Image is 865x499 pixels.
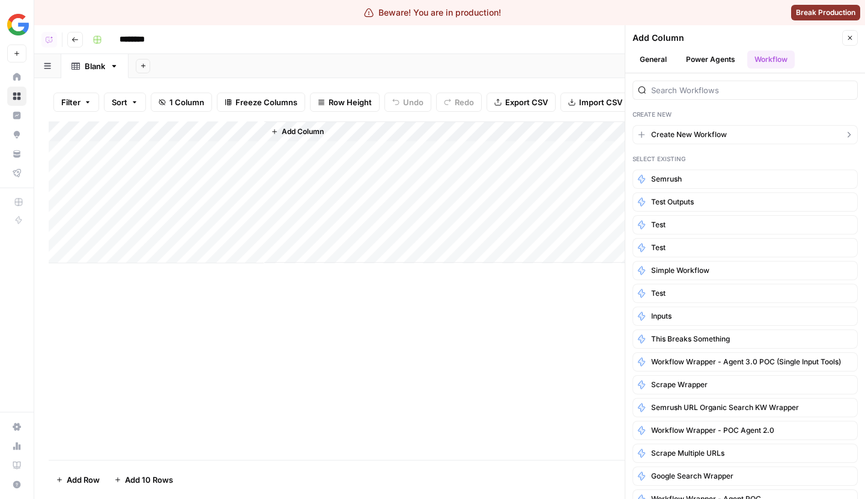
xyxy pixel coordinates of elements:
[651,197,694,207] span: test outputs
[651,242,666,253] span: test
[633,398,858,417] button: Semrush URL Organic Search KW wrapper
[633,467,858,486] button: Google Search wrapper
[487,93,556,112] button: Export CSV
[403,96,423,108] span: Undo
[633,421,858,440] button: Workflow Wrapper - POC Agent 2.0
[633,109,858,119] div: Create New
[7,10,26,40] button: Workspace: felipeopsonboarding
[747,51,795,69] button: Workflow
[7,87,26,106] a: Browse
[169,96,204,108] span: 1 Column
[791,5,860,20] button: Break Production
[633,125,858,144] button: Create New Workflow
[49,470,107,489] button: Add Row
[633,375,858,394] button: Scrape wrapper
[679,51,742,69] button: Power Agents
[217,93,305,112] button: Freeze Columns
[104,93,146,112] button: Sort
[633,284,858,303] button: test
[436,93,482,112] button: Redo
[633,170,858,189] button: semrush
[7,436,26,456] a: Usage
[579,96,622,108] span: Import CSV
[7,14,29,35] img: felipeopsonboarding Logo
[107,470,180,489] button: Add 10 Rows
[67,474,100,486] span: Add Row
[310,93,380,112] button: Row Height
[633,329,858,349] button: This breaks something
[53,93,99,112] button: Filter
[384,93,431,112] button: Undo
[235,96,297,108] span: Freeze Columns
[85,60,105,72] div: Blank
[7,417,26,436] a: Settings
[7,475,26,494] button: Help + Support
[651,402,799,413] span: Semrush URL Organic Search KW wrapper
[651,357,841,367] span: Workflow Wrapper - Agent 3.0 POC (single input tools)
[112,96,127,108] span: Sort
[796,7,855,18] span: Break Production
[125,474,173,486] span: Add 10 Rows
[61,54,129,78] a: Blank
[651,379,708,390] span: Scrape wrapper
[651,311,672,322] span: inputs
[651,471,733,482] span: Google Search wrapper
[7,67,26,87] a: Home
[61,96,80,108] span: Filter
[633,352,858,372] button: Workflow Wrapper - Agent 3.0 POC (single input tools)
[651,448,724,459] span: Scrape multiple URLs
[651,288,666,299] span: test
[651,265,709,276] span: simple workflow
[651,425,774,436] span: Workflow Wrapper - POC Agent 2.0
[633,215,858,234] button: test
[151,93,212,112] button: 1 Column
[505,96,548,108] span: Export CSV
[7,456,26,475] a: Learning Hub
[633,261,858,280] button: simple workflow
[633,192,858,212] button: test outputs
[364,7,501,19] div: Beware! You are in production!
[633,154,858,164] div: Select Existing
[455,96,474,108] span: Redo
[651,129,727,140] span: Create New Workflow
[7,164,26,183] a: Flightpath
[633,238,858,257] button: test
[651,174,682,185] span: semrush
[651,334,730,344] span: This breaks something
[651,219,666,230] span: test
[7,106,26,125] a: Insights
[633,307,858,326] button: inputs
[282,126,324,137] span: Add Column
[7,125,26,144] a: Opportunities
[266,124,329,139] button: Add Column
[651,84,852,96] input: Search Workflows
[633,444,858,463] button: Scrape multiple URLs
[7,144,26,164] a: Your Data
[329,96,372,108] span: Row Height
[560,93,630,112] button: Import CSV
[633,51,674,69] button: General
